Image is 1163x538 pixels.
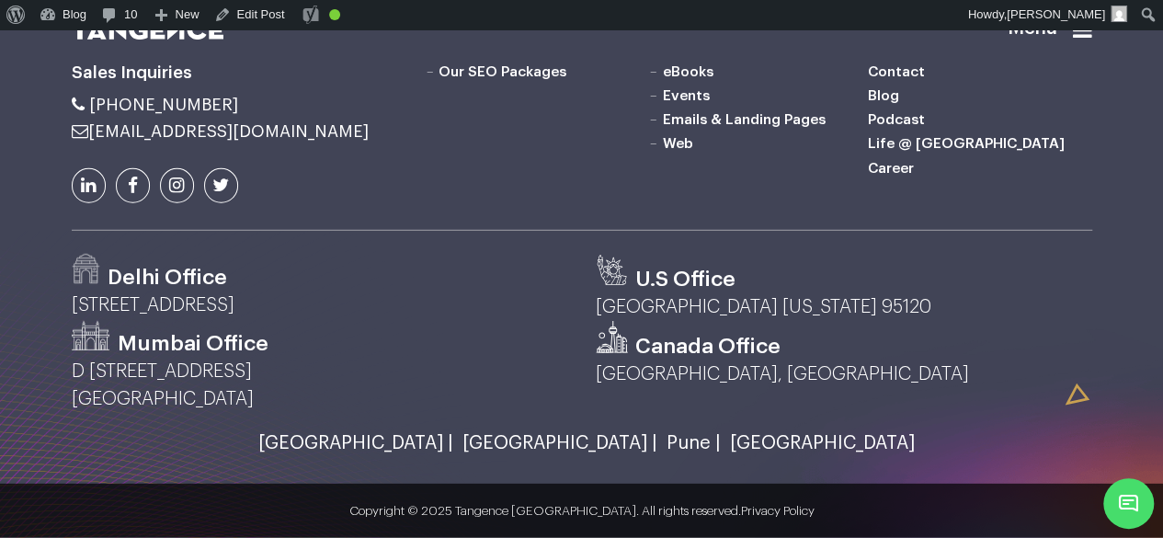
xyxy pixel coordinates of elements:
[868,136,1065,151] a: Life @ [GEOGRAPHIC_DATA]
[439,64,566,79] a: Our SEO Packages
[662,136,692,151] a: Web
[89,97,238,113] span: [PHONE_NUMBER]
[453,433,657,453] a: [GEOGRAPHIC_DATA] |
[72,254,100,284] img: Path-529.png
[596,254,628,286] img: us.svg
[72,358,568,413] p: D [STREET_ADDRESS] [GEOGRAPHIC_DATA]
[868,88,899,103] a: Blog
[108,264,227,292] h3: Delhi Office
[596,321,628,353] img: canada.svg
[118,330,268,358] h3: Mumbai Office
[657,433,721,453] a: Pune |
[721,433,915,453] a: [GEOGRAPHIC_DATA]
[1103,478,1154,529] span: Chat Widget
[72,292,568,319] p: [STREET_ADDRESS]
[635,266,735,293] h3: U.S Office
[662,112,825,127] a: Emails & Landing Pages
[329,9,340,20] div: Good
[72,123,369,140] a: [EMAIL_ADDRESS][DOMAIN_NAME]
[72,59,393,88] h6: Sales Inquiries
[72,321,110,350] img: Path-530.png
[596,293,1092,321] p: [GEOGRAPHIC_DATA] [US_STATE] 95120
[662,88,709,103] a: Events
[635,333,781,361] h3: Canada Office
[868,112,925,127] a: Podcast
[868,161,914,176] a: Career
[596,361,1092,388] p: [GEOGRAPHIC_DATA], [GEOGRAPHIC_DATA]
[72,19,224,40] img: logo SVG
[868,64,925,79] a: Contact
[249,433,453,453] a: [GEOGRAPHIC_DATA] |
[1007,7,1105,21] span: [PERSON_NAME]
[741,505,815,517] a: Privacy Policy
[72,97,238,113] a: [PHONE_NUMBER]
[662,64,713,79] a: eBooks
